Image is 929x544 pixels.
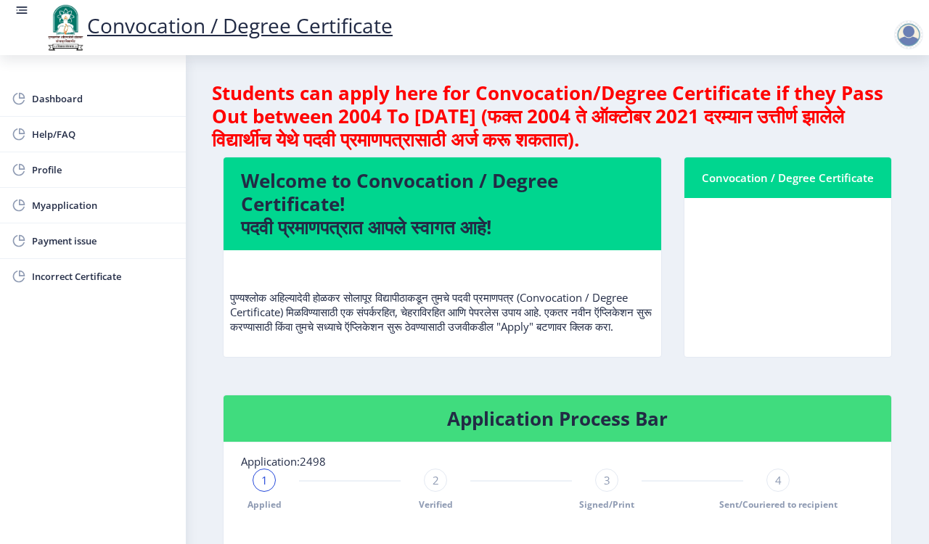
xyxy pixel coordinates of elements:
span: 4 [775,473,782,487]
span: 2 [433,473,439,487]
span: Dashboard [32,90,174,107]
span: Sent/Couriered to recipient [719,498,838,511]
span: Profile [32,161,174,178]
span: Help/FAQ [32,125,174,143]
span: Incorrect Certificate [32,268,174,285]
h4: Welcome to Convocation / Degree Certificate! पदवी प्रमाणपत्रात आपले स्वागत आहे! [241,169,644,239]
span: Signed/Print [579,498,634,511]
a: Convocation / Degree Certificate [44,12,393,39]
img: logo [44,3,87,52]
span: Verified [419,498,453,511]
span: 1 [261,473,268,487]
h4: Students can apply here for Convocation/Degree Certificate if they Pass Out between 2004 To [DATE... [212,81,903,151]
span: Payment issue [32,232,174,250]
span: Applied [247,498,282,511]
span: Myapplication [32,197,174,214]
span: Application:2498 [241,454,326,469]
span: 3 [604,473,610,487]
h4: Application Process Bar [241,407,874,430]
p: पुण्यश्लोक अहिल्यादेवी होळकर सोलापूर विद्यापीठाकडून तुमचे पदवी प्रमाणपत्र (Convocation / Degree C... [230,261,655,334]
div: Convocation / Degree Certificate [702,169,874,186]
